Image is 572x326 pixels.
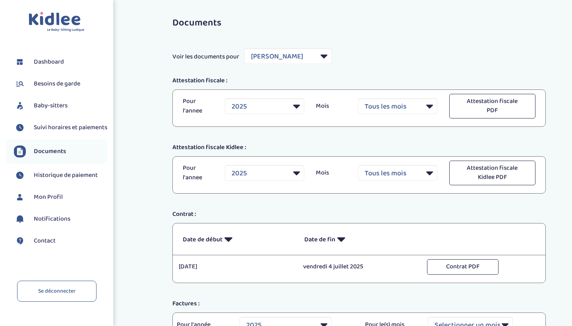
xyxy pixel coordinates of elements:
a: Attestation fiscale PDF [449,101,535,110]
span: Besoins de garde [34,79,80,89]
div: Contrat : [166,210,552,219]
span: Documents [34,147,66,156]
button: Contrat PDF [427,259,499,275]
img: contact.svg [14,235,26,247]
span: Dashboard [34,57,64,67]
span: Historique de paiement [34,171,98,180]
div: Factures : [166,299,552,309]
img: notification.svg [14,213,26,225]
button: Attestation fiscale Kidlee PDF [449,161,535,185]
p: vendredi 4 juillet 2025 [303,262,415,272]
img: profil.svg [14,191,26,203]
p: Pour l'annee [183,97,213,116]
h3: Documents [172,18,546,28]
a: Historique de paiement [14,169,107,181]
span: Contact [34,236,56,246]
span: Notifications [34,214,70,224]
p: [DATE] [179,262,291,272]
p: Mois [316,101,346,111]
p: Date de début [183,229,292,249]
a: Notifications [14,213,107,225]
p: Mois [316,168,346,178]
img: besoin.svg [14,78,26,90]
a: Besoins de garde [14,78,107,90]
span: Suivi horaires et paiements [34,123,107,132]
span: Mon Profil [34,192,63,202]
span: Voir les documents pour [172,52,239,62]
a: Contact [14,235,107,247]
a: Se déconnecter [17,281,97,302]
a: Contrat PDF [427,262,499,271]
a: Suivi horaires et paiements [14,122,107,134]
a: Documents [14,146,107,157]
a: Mon Profil [14,191,107,203]
img: documents.svg [14,146,26,157]
img: babysitters.svg [14,100,26,112]
div: Attestation fiscale Kidlee : [166,143,552,152]
img: logo.svg [29,12,85,32]
img: suivihoraire.svg [14,122,26,134]
img: suivihoraire.svg [14,169,26,181]
a: Baby-sitters [14,100,107,112]
a: Dashboard [14,56,107,68]
a: Attestation fiscale Kidlee PDF [449,168,535,177]
span: Baby-sitters [34,101,68,111]
button: Attestation fiscale PDF [449,94,535,118]
img: dashboard.svg [14,56,26,68]
p: Date de fin [304,229,414,249]
div: Attestation fiscale : [166,76,552,85]
p: Pour l'annee [183,163,213,182]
